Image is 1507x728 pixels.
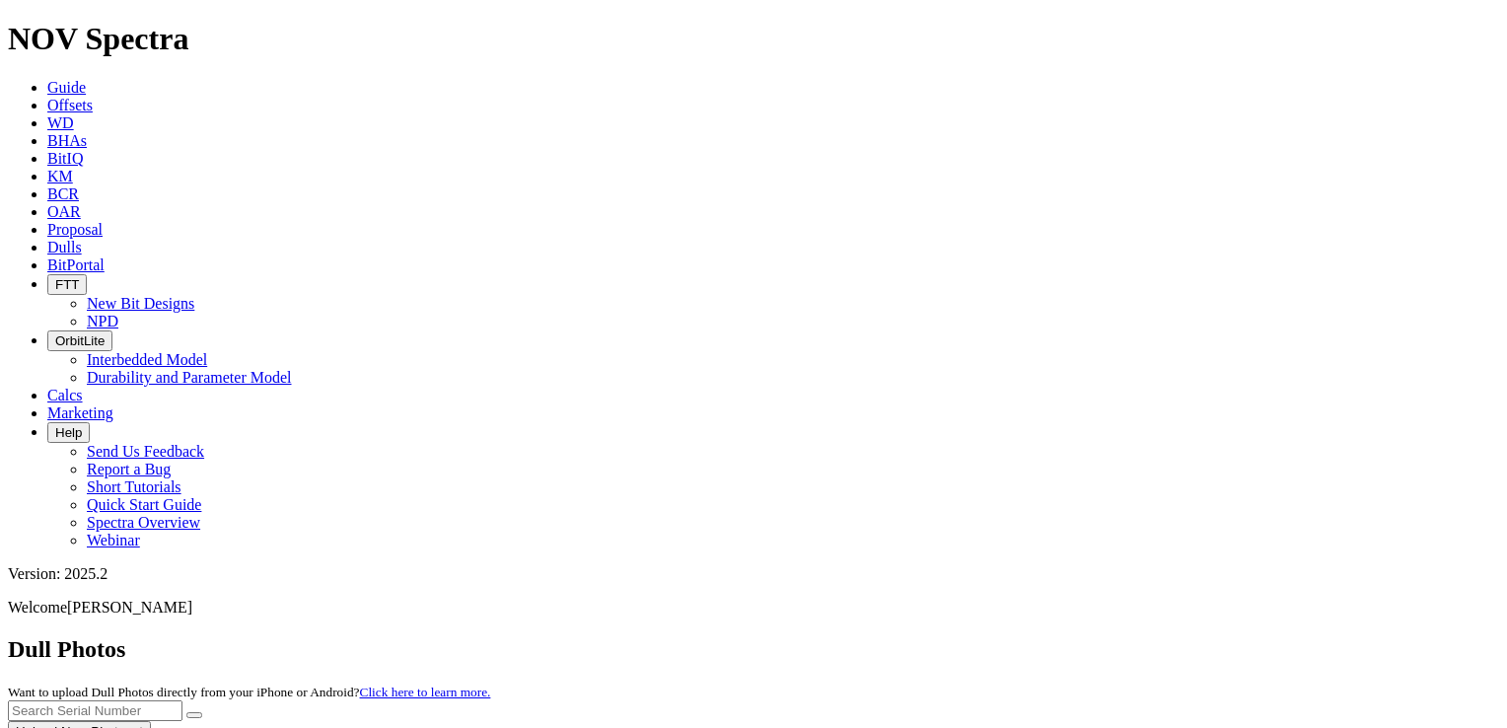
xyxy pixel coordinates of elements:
[47,387,83,403] a: Calcs
[55,333,105,348] span: OrbitLite
[87,443,204,460] a: Send Us Feedback
[87,295,194,312] a: New Bit Designs
[55,425,82,440] span: Help
[87,461,171,477] a: Report a Bug
[87,313,118,329] a: NPD
[47,79,86,96] a: Guide
[47,422,90,443] button: Help
[87,532,140,548] a: Webinar
[8,636,1499,663] h2: Dull Photos
[47,97,93,113] a: Offsets
[47,168,73,184] a: KM
[55,277,79,292] span: FTT
[47,203,81,220] a: OAR
[87,514,200,531] a: Spectra Overview
[8,700,182,721] input: Search Serial Number
[47,185,79,202] a: BCR
[67,599,192,616] span: [PERSON_NAME]
[360,685,491,699] a: Click here to learn more.
[8,21,1499,57] h1: NOV Spectra
[87,496,201,513] a: Quick Start Guide
[47,114,74,131] a: WD
[47,404,113,421] a: Marketing
[47,132,87,149] a: BHAs
[47,221,103,238] a: Proposal
[8,685,490,699] small: Want to upload Dull Photos directly from your iPhone or Android?
[87,478,181,495] a: Short Tutorials
[87,351,207,368] a: Interbedded Model
[47,150,83,167] a: BitIQ
[47,239,82,255] a: Dulls
[8,565,1499,583] div: Version: 2025.2
[8,599,1499,617] p: Welcome
[47,256,105,273] a: BitPortal
[47,274,87,295] button: FTT
[87,369,292,386] a: Durability and Parameter Model
[47,330,112,351] button: OrbitLite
